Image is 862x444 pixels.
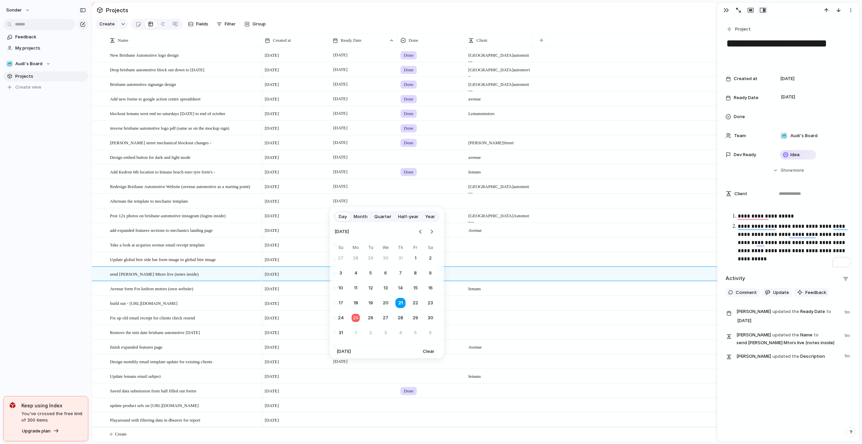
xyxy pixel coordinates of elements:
[350,252,362,264] button: Monday, July 28th, 2025
[364,267,377,279] button: Tuesday, August 5th, 2025
[394,245,407,252] th: Thursday
[394,312,407,324] button: Thursday, August 28th, 2025
[394,267,407,279] button: Thursday, August 7th, 2025
[422,211,438,222] button: Year
[379,297,392,309] button: Wednesday, August 20th, 2025
[335,245,347,252] th: Sunday
[409,245,421,252] th: Friday
[394,282,407,294] button: Thursday, August 14th, 2025
[350,245,362,252] th: Monday
[379,282,392,294] button: Wednesday, August 13th, 2025
[364,327,377,339] button: Tuesday, September 2nd, 2025
[420,347,437,356] button: Clear
[409,327,421,339] button: Friday, September 5th, 2025
[350,267,362,279] button: Monday, August 4th, 2025
[335,245,436,339] table: August 2025
[335,327,347,339] button: Sunday, August 31st, 2025
[335,297,347,309] button: Sunday, August 17th, 2025
[337,348,351,355] span: [DATE]
[424,312,436,324] button: Saturday, August 30th, 2025
[374,213,391,220] span: Quarter
[350,282,362,294] button: Monday, August 11th, 2025
[379,245,392,252] th: Wednesday
[364,245,377,252] th: Tuesday
[409,282,421,294] button: Friday, August 15th, 2025
[364,282,377,294] button: Tuesday, August 12th, 2025
[339,213,347,220] span: Day
[335,211,350,222] button: Day
[364,252,377,264] button: Tuesday, July 29th, 2025
[354,213,368,220] span: Month
[409,267,421,279] button: Friday, August 8th, 2025
[379,267,392,279] button: Wednesday, August 6th, 2025
[409,312,421,324] button: Friday, August 29th, 2025
[335,252,347,264] button: Sunday, July 27th, 2025
[379,327,392,339] button: Wednesday, September 3rd, 2025
[395,211,422,222] button: Half-year
[425,213,435,220] span: Year
[424,327,436,339] button: Saturday, September 6th, 2025
[350,211,371,222] button: Month
[335,312,347,324] button: Sunday, August 24th, 2025
[394,327,407,339] button: Thursday, September 4th, 2025
[335,224,349,239] span: [DATE]
[364,312,377,324] button: Tuesday, August 26th, 2025
[379,252,392,264] button: Wednesday, July 30th, 2025
[364,297,377,309] button: Tuesday, August 19th, 2025
[424,282,436,294] button: Saturday, August 16th, 2025
[423,348,434,355] span: Clear
[335,267,347,279] button: Sunday, August 3rd, 2025
[424,297,436,309] button: Saturday, August 23rd, 2025
[398,213,418,220] span: Half-year
[394,252,407,264] button: Thursday, July 31st, 2025
[409,252,421,264] button: Friday, August 1st, 2025
[424,245,436,252] th: Saturday
[427,227,436,237] button: Go to the Next Month
[350,312,362,324] button: Today, Monday, August 25th, 2025
[379,312,392,324] button: Wednesday, August 27th, 2025
[416,227,425,237] button: Go to the Previous Month
[424,267,436,279] button: Saturday, August 9th, 2025
[350,297,362,309] button: Monday, August 18th, 2025
[394,297,407,309] button: Thursday, August 21st, 2025, selected
[409,297,421,309] button: Friday, August 22nd, 2025
[350,327,362,339] button: Monday, September 1st, 2025
[335,282,347,294] button: Sunday, August 10th, 2025
[371,211,395,222] button: Quarter
[424,252,436,264] button: Saturday, August 2nd, 2025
